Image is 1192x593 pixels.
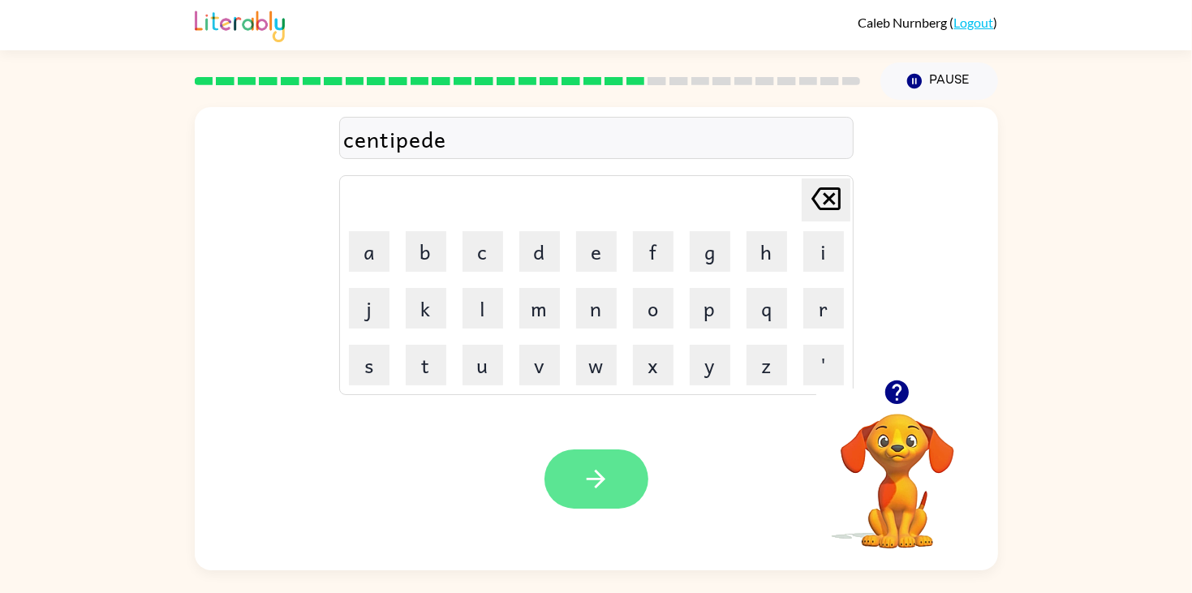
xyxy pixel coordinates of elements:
button: q [747,288,787,329]
button: f [633,231,673,272]
button: ' [803,345,844,385]
div: centipede [344,122,849,156]
button: c [463,231,503,272]
video: Your browser must support playing .mp4 files to use Literably. Please try using another browser. [816,389,979,551]
img: Literably [195,6,285,42]
div: ( ) [858,15,998,30]
button: m [519,288,560,329]
button: g [690,231,730,272]
button: r [803,288,844,329]
button: t [406,345,446,385]
button: Pause [880,62,998,100]
button: b [406,231,446,272]
button: z [747,345,787,385]
button: a [349,231,389,272]
button: s [349,345,389,385]
button: e [576,231,617,272]
button: l [463,288,503,329]
button: w [576,345,617,385]
button: j [349,288,389,329]
button: d [519,231,560,272]
button: h [747,231,787,272]
button: y [690,345,730,385]
button: p [690,288,730,329]
button: v [519,345,560,385]
button: x [633,345,673,385]
a: Logout [954,15,994,30]
button: i [803,231,844,272]
button: k [406,288,446,329]
button: u [463,345,503,385]
button: n [576,288,617,329]
span: Caleb Nurnberg [858,15,950,30]
button: o [633,288,673,329]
